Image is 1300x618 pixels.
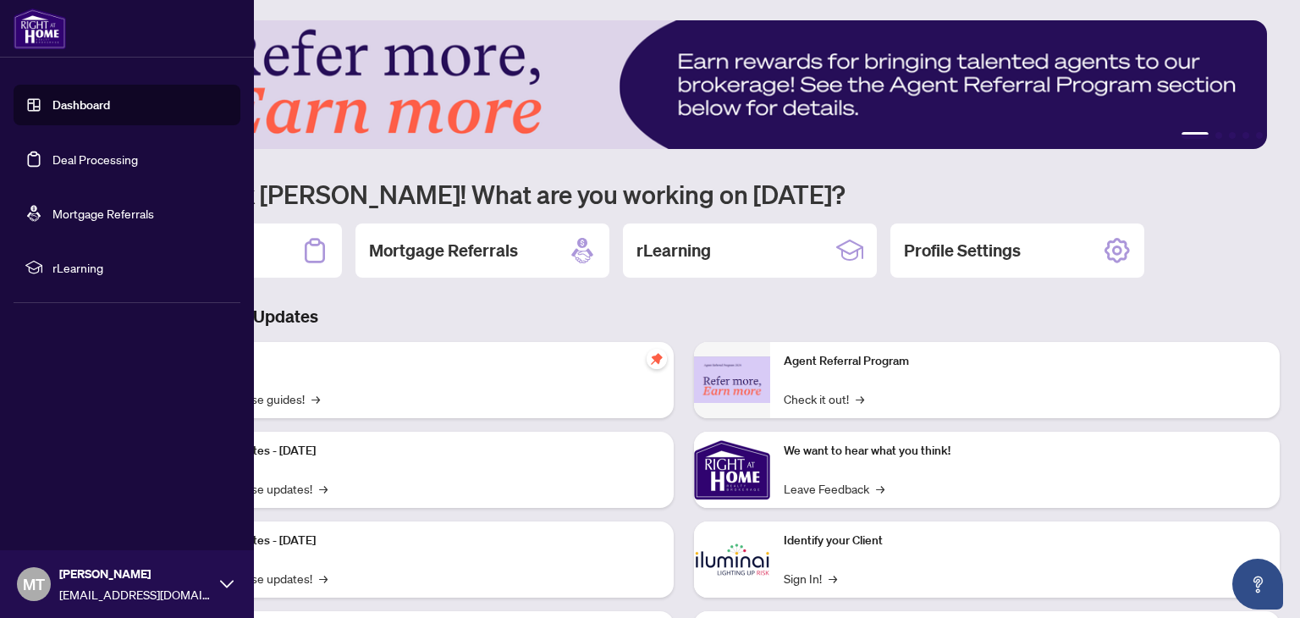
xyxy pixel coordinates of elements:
[784,569,837,588] a: Sign In!→
[1232,559,1283,610] button: Open asap
[88,178,1280,210] h1: Welcome back [PERSON_NAME]! What are you working on [DATE]?
[59,585,212,604] span: [EMAIL_ADDRESS][DOMAIN_NAME]
[178,442,660,461] p: Platform Updates - [DATE]
[784,352,1266,371] p: Agent Referral Program
[784,442,1266,461] p: We want to hear what you think!
[829,569,837,588] span: →
[23,572,45,596] span: MT
[784,389,864,408] a: Check it out!→
[14,8,66,49] img: logo
[319,479,328,498] span: →
[319,569,328,588] span: →
[636,239,711,262] h2: rLearning
[1242,132,1249,139] button: 4
[178,532,660,550] p: Platform Updates - [DATE]
[369,239,518,262] h2: Mortgage Referrals
[784,532,1266,550] p: Identify your Client
[1256,132,1263,139] button: 5
[311,389,320,408] span: →
[694,356,770,403] img: Agent Referral Program
[1182,132,1209,139] button: 1
[647,349,667,369] span: pushpin
[1229,132,1236,139] button: 3
[876,479,884,498] span: →
[1215,132,1222,139] button: 2
[784,479,884,498] a: Leave Feedback→
[52,152,138,167] a: Deal Processing
[904,239,1021,262] h2: Profile Settings
[52,258,229,277] span: rLearning
[178,352,660,371] p: Self-Help
[59,565,212,583] span: [PERSON_NAME]
[88,305,1280,328] h3: Brokerage & Industry Updates
[694,521,770,598] img: Identify your Client
[52,97,110,113] a: Dashboard
[694,432,770,508] img: We want to hear what you think!
[856,389,864,408] span: →
[52,206,154,221] a: Mortgage Referrals
[88,20,1267,149] img: Slide 0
